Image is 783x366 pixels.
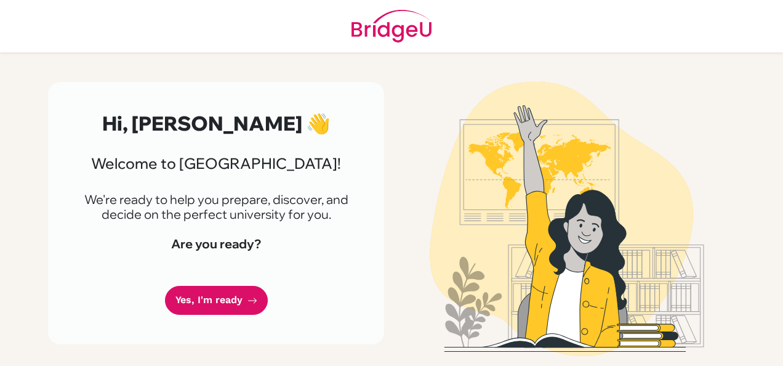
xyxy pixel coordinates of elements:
p: We're ready to help you prepare, discover, and decide on the perfect university for you. [78,192,355,222]
a: Yes, I'm ready [165,286,268,315]
h4: Are you ready? [78,237,355,251]
h3: Welcome to [GEOGRAPHIC_DATA]! [78,155,355,173]
h2: Hi, [PERSON_NAME] 👋 [78,112,355,135]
